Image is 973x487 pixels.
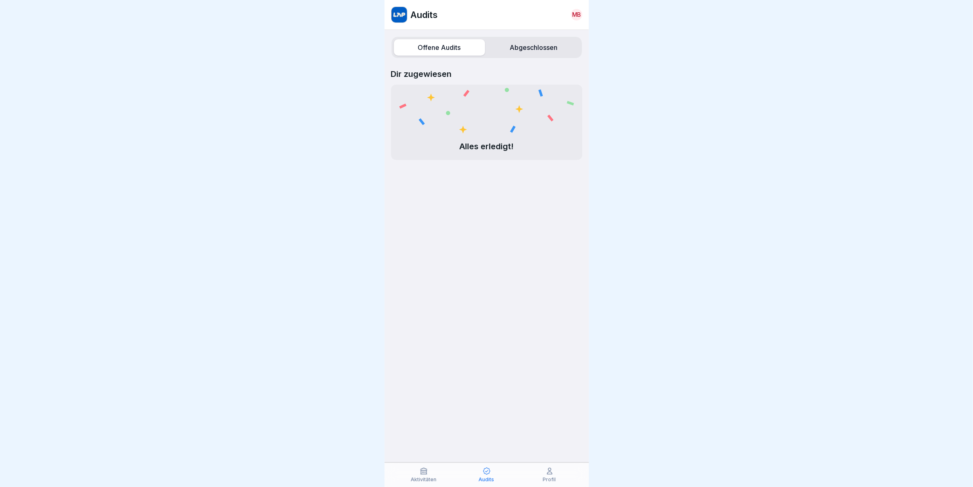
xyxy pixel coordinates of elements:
[391,7,407,22] img: w1n62d9c1m8dr293gbm2xwec.png
[571,9,582,20] a: MB
[479,477,494,483] p: Audits
[394,39,485,56] label: Offene Audits
[391,69,582,79] p: Dir zugewiesen
[399,141,574,152] p: Alles erledigt!
[411,477,436,483] p: Aktivitäten
[543,477,556,483] p: Profil
[488,39,579,56] label: Abgeschlossen
[411,9,438,20] p: Audits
